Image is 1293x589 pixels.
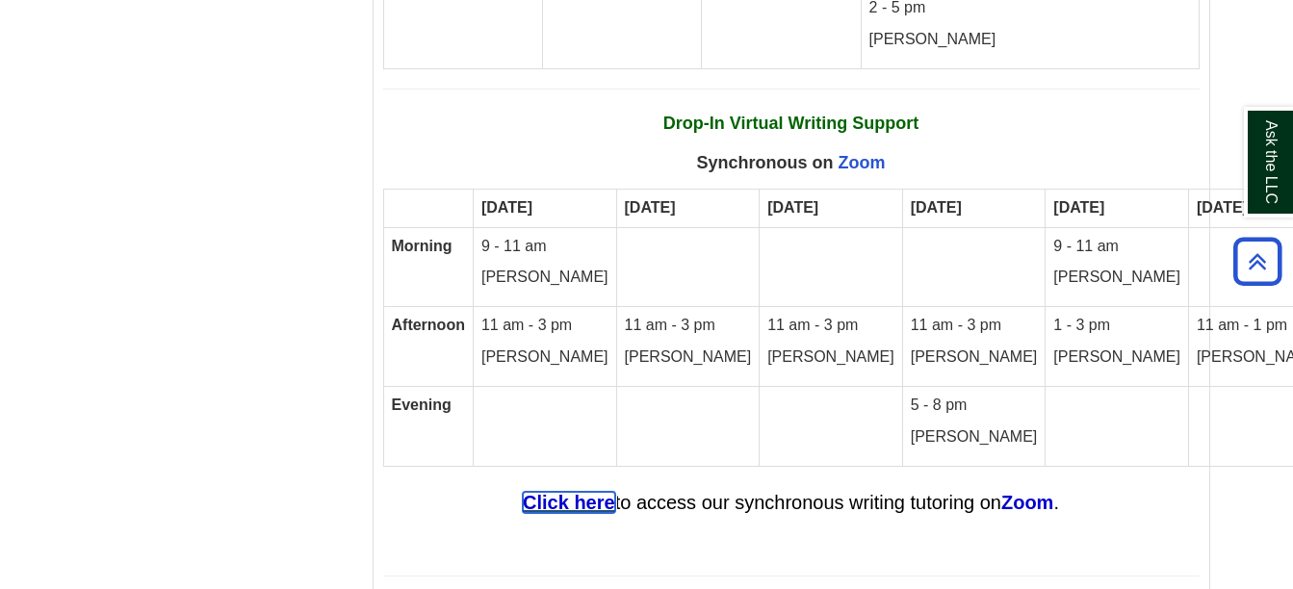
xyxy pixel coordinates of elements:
p: 11 am - 3 pm [625,315,752,337]
strong: Drop-In Virtual Writing Support [663,114,918,133]
a: Zoom [839,153,886,172]
p: [PERSON_NAME] [911,346,1038,369]
strong: [DATE] [481,199,532,216]
p: [PERSON_NAME] [1053,346,1180,369]
span: . [1053,492,1059,513]
p: [PERSON_NAME] [481,267,608,289]
p: [PERSON_NAME] [767,346,894,369]
a: Back to Top [1227,248,1288,274]
p: [PERSON_NAME] [911,426,1038,448]
p: [PERSON_NAME] [1053,267,1180,289]
p: [PERSON_NAME] [869,29,1191,51]
strong: Evening [392,397,452,413]
p: 9 - 11 am [481,236,608,258]
strong: [DATE] [1197,199,1248,216]
strong: [DATE] [911,199,962,216]
p: [PERSON_NAME] [481,346,608,369]
p: 11 am - 3 pm [911,315,1038,337]
p: [PERSON_NAME] [625,346,752,369]
a: Click here [523,492,615,513]
p: 5 - 8 pm [911,395,1038,417]
strong: [DATE] [1053,199,1104,216]
p: 11 am - 3 pm [767,315,894,337]
p: 9 - 11 am [1053,236,1180,258]
span: to access our synchronous writing tutoring on [615,492,1001,513]
p: 1 - 3 pm [1053,315,1180,337]
strong: Afternoon [392,317,465,333]
strong: [DATE] [625,199,676,216]
span: Synchronous on [696,153,885,172]
strong: Morning [392,238,453,254]
strong: [DATE] [767,199,818,216]
a: Zoom [1001,492,1053,513]
p: 11 am - 3 pm [481,315,608,337]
